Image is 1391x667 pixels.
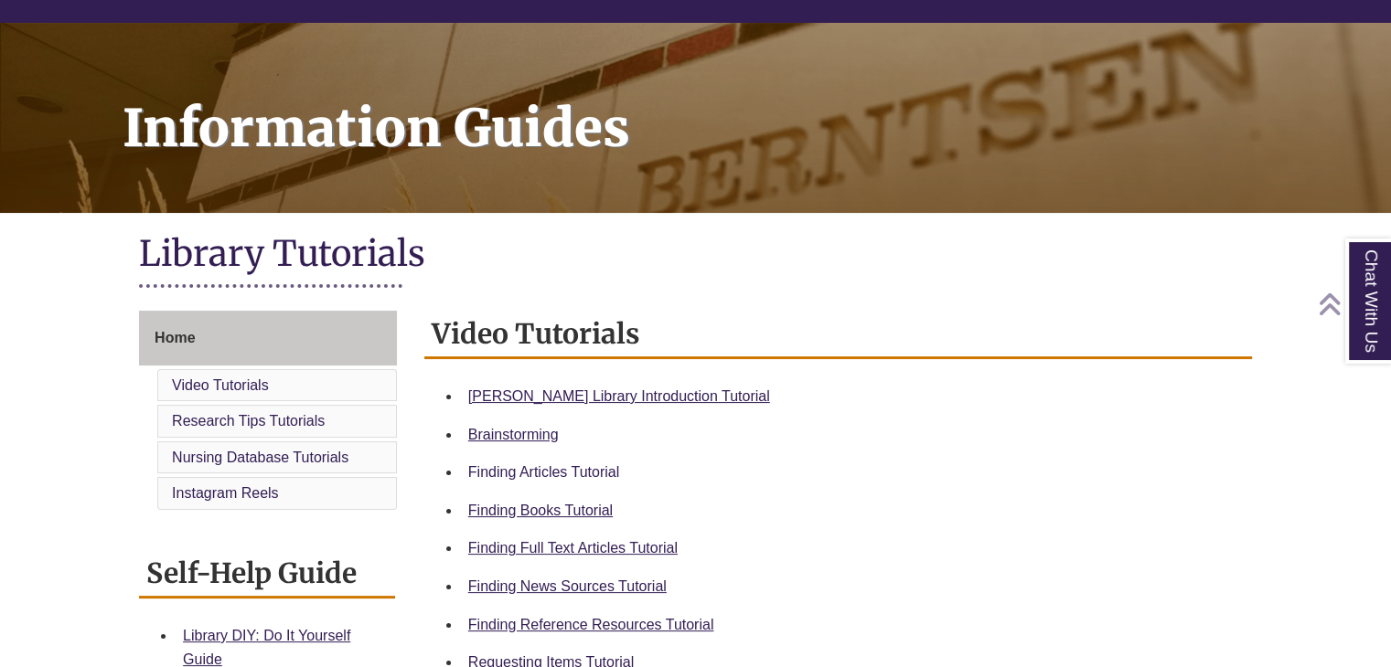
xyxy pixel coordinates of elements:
a: Nursing Database Tutorials [172,450,348,465]
a: Video Tutorials [172,377,269,393]
div: Guide Page Menu [139,311,397,513]
a: Finding Books Tutorial [468,503,613,518]
h2: Video Tutorials [424,311,1252,359]
h1: Information Guides [102,23,1391,189]
a: Finding Full Text Articles Tutorial [468,540,678,556]
a: [PERSON_NAME] Library Introduction Tutorial [468,388,770,404]
a: Home [139,311,397,365]
a: Finding Articles Tutorial [468,464,619,480]
h2: Self-Help Guide [139,550,395,598]
a: Library DIY: Do It Yourself Guide [183,628,350,667]
h1: Library Tutorials [139,231,1252,280]
a: Finding News Sources Tutorial [468,578,667,594]
a: Finding Reference Resources Tutorial [468,617,714,632]
a: Back to Top [1318,291,1386,316]
a: Research Tips Tutorials [172,413,325,429]
a: Instagram Reels [172,485,279,501]
a: Brainstorming [468,427,559,442]
span: Home [155,330,195,345]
